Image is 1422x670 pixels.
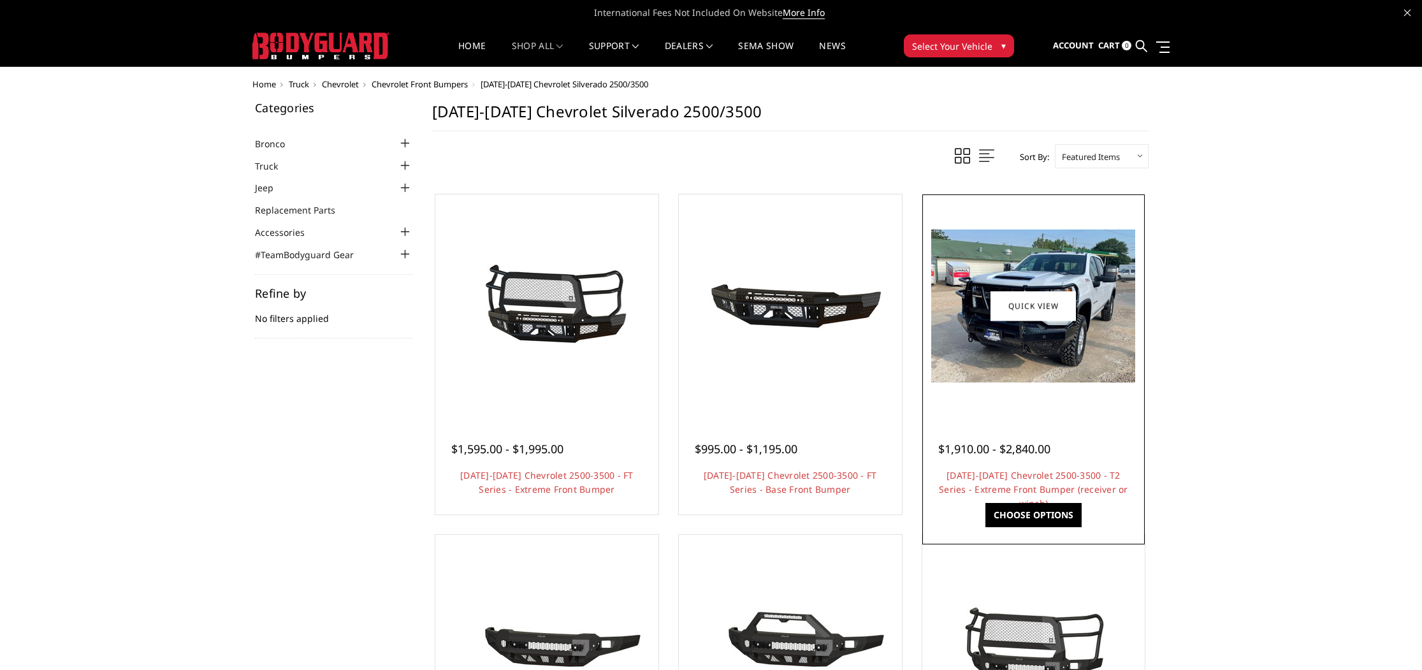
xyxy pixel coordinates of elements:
a: 2024-2025 Chevrolet 2500-3500 - T2 Series - Extreme Front Bumper (receiver or winch) 2024-2025 Ch... [925,198,1142,414]
a: Chevrolet Front Bumpers [372,78,468,90]
a: #TeamBodyguard Gear [255,248,370,261]
label: Sort By: [1013,147,1049,166]
a: Truck [255,159,294,173]
h5: Refine by [255,288,413,299]
iframe: Chat Widget [1358,609,1422,670]
a: 2024-2025 Chevrolet 2500-3500 - FT Series - Extreme Front Bumper 2024-2025 Chevrolet 2500-3500 - ... [439,198,655,414]
a: Truck [289,78,309,90]
a: Accessories [255,226,321,239]
a: Support [589,41,639,66]
a: More Info [783,6,825,19]
span: $1,595.00 - $1,995.00 [451,441,563,456]
div: No filters applied [255,288,413,339]
a: Choose Options [985,503,1082,527]
a: Jeep [255,181,289,194]
a: News [819,41,845,66]
a: shop all [512,41,563,66]
a: Home [252,78,276,90]
a: Quick view [990,291,1076,321]
span: 0 [1122,41,1131,50]
span: Select Your Vehicle [912,40,992,53]
a: Account [1053,29,1094,63]
a: Cart 0 [1098,29,1131,63]
h5: Categories [255,102,413,113]
span: ▾ [1001,39,1006,52]
a: [DATE]-[DATE] Chevrolet 2500-3500 - T2 Series - Extreme Front Bumper (receiver or winch) [939,469,1128,509]
button: Select Your Vehicle [904,34,1014,57]
span: Cart [1098,40,1120,51]
a: Chevrolet [322,78,359,90]
h1: [DATE]-[DATE] Chevrolet Silverado 2500/3500 [432,102,1149,131]
a: SEMA Show [738,41,794,66]
a: [DATE]-[DATE] Chevrolet 2500-3500 - FT Series - Extreme Front Bumper [460,469,634,495]
span: [DATE]-[DATE] Chevrolet Silverado 2500/3500 [481,78,648,90]
span: $995.00 - $1,195.00 [695,441,797,456]
a: Dealers [665,41,713,66]
a: [DATE]-[DATE] Chevrolet 2500-3500 - FT Series - Base Front Bumper [704,469,877,495]
a: Bronco [255,137,301,150]
span: $1,910.00 - $2,840.00 [938,441,1050,456]
img: BODYGUARD BUMPERS [252,33,389,59]
span: Account [1053,40,1094,51]
img: 2024-2025 Chevrolet 2500-3500 - T2 Series - Extreme Front Bumper (receiver or winch) [931,229,1135,382]
a: 2024-2025 Chevrolet 2500-3500 - FT Series - Base Front Bumper 2024-2025 Chevrolet 2500-3500 - FT ... [682,198,899,414]
a: Home [458,41,486,66]
a: Replacement Parts [255,203,351,217]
